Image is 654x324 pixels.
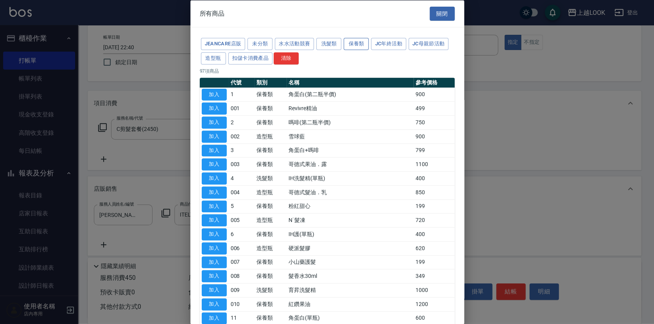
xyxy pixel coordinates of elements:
button: 扣儲卡消費產品 [228,52,273,64]
button: 加入 [202,214,227,226]
span: 所有商品 [200,9,225,17]
button: 加入 [202,158,227,170]
td: 199 [414,199,454,213]
td: 髮香水30ml [287,269,414,283]
td: 007 [229,255,254,269]
button: JeanCare店販 [201,38,245,50]
td: 洗髮類 [254,283,287,297]
td: IH洗髮精(單瓶) [287,171,414,185]
td: 保養類 [254,199,287,213]
button: JC母親節活動 [409,38,449,50]
button: 加入 [202,102,227,115]
button: 水水活動競賽 [275,38,314,50]
td: 雪球藍 [287,129,414,143]
td: 角蛋白+嗎啡 [287,143,414,158]
td: 750 [414,115,454,129]
td: 小山藥護髮 [287,255,414,269]
button: 加入 [202,298,227,310]
button: 加入 [202,116,227,129]
td: 洗髮類 [254,171,287,185]
td: 400 [414,227,454,241]
button: 加入 [202,200,227,212]
td: 保養類 [254,101,287,115]
td: 造型瓶 [254,129,287,143]
td: 哥德式果油．露 [287,157,414,171]
td: 002 [229,129,254,143]
td: 保養類 [254,297,287,311]
td: 嗎啡(第二瓶半價) [287,115,414,129]
td: 009 [229,283,254,297]
td: 010 [229,297,254,311]
td: 造型瓶 [254,241,287,255]
td: 2 [229,115,254,129]
td: 199 [414,255,454,269]
button: 加入 [202,312,227,324]
button: 未分類 [247,38,272,50]
button: JC年終活動 [371,38,406,50]
td: 角蛋白(第二瓶半價) [287,88,414,102]
td: 003 [229,157,254,171]
td: N˙髮凍 [287,213,414,227]
td: 哥德式髮油．乳 [287,185,414,199]
td: 499 [414,101,454,115]
td: 保養類 [254,88,287,102]
td: 保養類 [254,157,287,171]
td: 紅鑽果油 [287,297,414,311]
td: 1200 [414,297,454,311]
td: 850 [414,185,454,199]
td: 400 [414,171,454,185]
td: 保養類 [254,115,287,129]
td: IH護(單瓶) [287,227,414,241]
td: 001 [229,101,254,115]
td: 育昇洗髮精 [287,283,414,297]
button: 加入 [202,242,227,254]
td: 粉紅甜心 [287,199,414,213]
button: 加入 [202,256,227,268]
td: 720 [414,213,454,227]
th: 名稱 [287,77,414,88]
td: 1100 [414,157,454,171]
td: 造型瓶 [254,213,287,227]
td: 1000 [414,283,454,297]
button: 加入 [202,144,227,156]
button: 加入 [202,228,227,240]
button: 加入 [202,130,227,142]
button: 洗髮類 [316,38,341,50]
td: 3 [229,143,254,158]
td: 006 [229,241,254,255]
button: 加入 [202,88,227,100]
td: 005 [229,213,254,227]
td: 008 [229,269,254,283]
button: 造型瓶 [201,52,226,64]
td: 4 [229,171,254,185]
p: 97 項商品 [200,67,455,74]
th: 參考價格 [414,77,454,88]
td: 保養類 [254,143,287,158]
button: 加入 [202,186,227,198]
button: 清除 [274,52,299,64]
button: 加入 [202,270,227,282]
th: 代號 [229,77,254,88]
td: 保養類 [254,227,287,241]
button: 加入 [202,284,227,296]
td: 1 [229,88,254,102]
button: 加入 [202,172,227,184]
button: 保養類 [344,38,369,50]
td: Revivre精油 [287,101,414,115]
td: 保養類 [254,269,287,283]
th: 類別 [254,77,287,88]
td: 900 [414,88,454,102]
td: 799 [414,143,454,158]
td: 6 [229,227,254,241]
td: 900 [414,129,454,143]
td: 硬派髮膠 [287,241,414,255]
td: 造型瓶 [254,185,287,199]
td: 5 [229,199,254,213]
td: 004 [229,185,254,199]
td: 620 [414,241,454,255]
td: 349 [414,269,454,283]
button: 關閉 [430,6,455,21]
td: 保養類 [254,255,287,269]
